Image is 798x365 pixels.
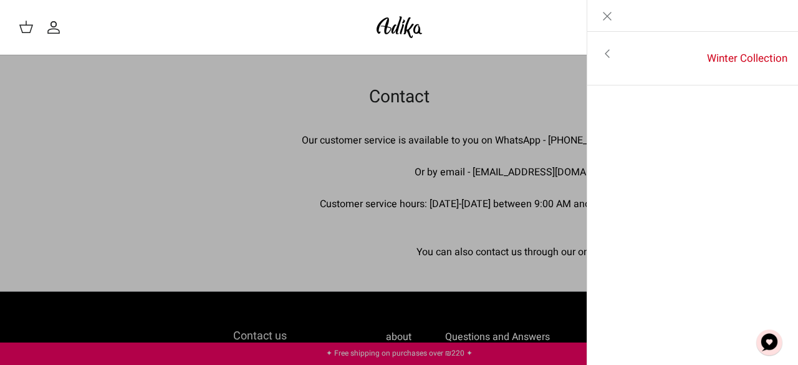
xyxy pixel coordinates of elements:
[373,12,426,42] img: Adika IL
[707,51,787,66] font: Winter Collection
[46,20,66,35] a: My account
[751,324,788,361] button: צ'אט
